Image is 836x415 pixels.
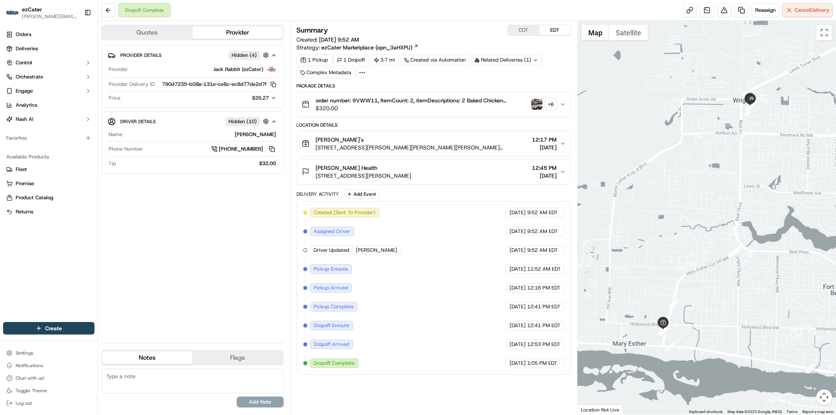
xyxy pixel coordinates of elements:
button: Hidden (4) [228,50,271,60]
span: Cancel Delivery [794,7,829,14]
span: $320.00 [316,104,528,112]
span: [DATE] [532,172,557,180]
span: Provider [109,66,128,73]
span: Pylon [78,133,95,139]
span: Pickup Complete [314,303,354,310]
span: Provider Delivery ID [109,81,155,88]
button: EDT [539,25,571,35]
button: Toggle fullscreen view [816,25,832,40]
span: Product Catalog [16,194,53,201]
span: [DATE] [510,266,526,273]
button: Log out [3,398,94,409]
button: Nash AI [3,113,94,126]
div: Location Not Live [578,405,623,415]
span: ezCater Marketplace (opn_3aHXPU) [322,44,413,51]
img: Nash [8,8,24,24]
img: 1736555255976-a54dd68f-1ca7-489b-9aae-adbdc363a1c4 [8,75,22,89]
span: Pickup Arrived [314,284,348,291]
div: 💻 [66,115,73,121]
button: Show street map [582,25,609,40]
span: 12:45 PM [532,164,557,172]
span: Name [109,131,122,138]
a: Returns [6,208,91,215]
button: $26.27 [207,95,276,102]
div: 10 [666,341,676,351]
a: Analytics [3,99,94,111]
span: Fleet [16,166,27,173]
span: [STREET_ADDRESS][PERSON_NAME] [316,172,412,180]
button: Control [3,56,94,69]
span: Tip [109,160,116,167]
span: Jack Rabbit (ezCater) [214,66,264,73]
span: [PERSON_NAME] [356,247,397,254]
a: Powered byPylon [55,133,95,139]
span: 11:52 AM EDT [527,266,561,273]
button: Show satellite imagery [609,25,648,40]
div: Favorites [3,132,94,144]
span: [DATE] [510,322,526,329]
div: Start new chat [27,75,129,83]
div: 24 [745,101,756,111]
span: 12:41 PM EDT [527,322,560,329]
a: [PHONE_NUMBER] [211,145,276,153]
p: Welcome 👋 [8,31,143,44]
span: Control [16,59,32,66]
div: 18 [659,325,669,335]
span: 12:16 PM EDT [527,284,560,291]
span: Pickup Enroute [314,266,348,273]
span: 12:17 PM [532,136,557,144]
div: Complex Metadata [297,67,355,78]
button: Returns [3,206,94,218]
span: Log out [16,400,32,406]
span: Dropoff Arrived [314,341,350,348]
span: [PHONE_NUMBER] [219,146,263,153]
div: 3.7 mi [370,55,399,66]
span: Engage [16,87,33,95]
div: + 6 [546,99,557,110]
button: Map camera controls [816,390,832,405]
a: Created via Automation [401,55,470,66]
a: Report a map error [802,410,834,414]
a: Promise [6,180,91,187]
span: $26.27 [252,95,269,101]
a: 💻API Documentation [63,111,129,125]
div: [PERSON_NAME] [125,131,276,138]
div: Package Details [297,83,571,89]
a: Terms (opens in new tab) [787,410,798,414]
div: Available Products [3,151,94,163]
img: Google [580,404,606,415]
span: 12:53 PM EDT [527,341,560,348]
span: Created (Sent To Provider) [314,209,376,216]
div: $32.00 [119,160,276,167]
div: Location Details [297,122,571,128]
span: [DATE] [510,247,526,254]
button: Engage [3,85,94,97]
span: Nash AI [16,116,33,123]
div: 23 [744,106,754,116]
img: photo_proof_of_pickup image [531,99,542,110]
span: Driver Details [120,118,156,125]
span: 9:52 AM EDT [527,228,558,235]
button: Toggle Theme [3,385,94,396]
span: Hidden ( 4 ) [232,52,257,59]
button: Quotes [102,26,192,39]
div: 20 [729,248,740,258]
a: Deliveries [3,42,94,55]
button: CancelDelivery [782,3,833,17]
button: Create [3,322,94,335]
button: [PERSON_NAME][EMAIL_ADDRESS][DOMAIN_NAME] [22,13,78,20]
span: ezCater [22,5,42,13]
a: Open this area in Google Maps (opens a new window) [580,404,606,415]
button: photo_proof_of_pickup image+6 [531,99,557,110]
span: API Documentation [74,114,126,122]
div: 22 [736,131,747,142]
span: Map data ©2025 Google, INEGI [727,410,782,414]
span: Promise [16,180,34,187]
span: [DATE] [510,209,526,216]
div: 21 [732,222,742,232]
div: 📗 [8,115,14,121]
button: [PERSON_NAME]'s[STREET_ADDRESS][PERSON_NAME][PERSON_NAME][PERSON_NAME][PERSON_NAME]12:17 PM[DATE] [297,131,571,156]
span: Returns [16,208,33,215]
span: [DATE] [510,341,526,348]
